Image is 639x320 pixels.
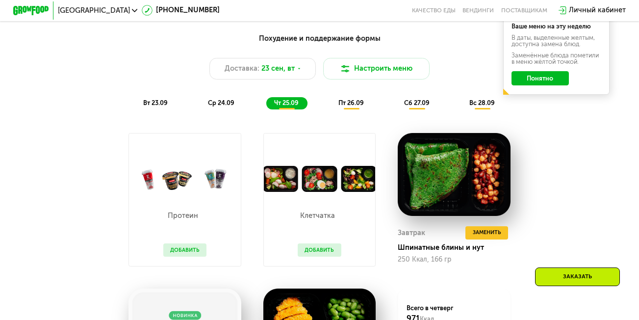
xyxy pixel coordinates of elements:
[398,256,510,264] div: 250 Ккал, 166 гр
[511,71,569,85] button: Понятно
[298,243,341,257] button: Добавить
[465,226,508,240] button: Заменить
[511,24,602,30] div: Ваше меню на эту неделю
[469,99,495,107] span: вс 28.09
[261,63,295,74] span: 23 сен, вт
[412,7,456,14] a: Качество еды
[569,5,626,16] div: Личный кабинет
[142,5,220,16] a: [PHONE_NUMBER]
[398,243,517,252] div: Шпинатные блины и нут
[323,58,430,79] button: Настроить меню
[163,212,203,219] p: Протеин
[274,99,299,107] span: чт 25.09
[163,243,207,257] button: Добавить
[501,7,547,14] div: поставщикам
[462,7,494,14] a: Вендинги
[511,53,602,65] div: Заменённые блюда пометили в меню жёлтой точкой.
[143,99,168,107] span: вт 23.09
[535,267,620,286] div: Заказать
[208,99,234,107] span: ср 24.09
[225,63,259,74] span: Доставка:
[473,228,501,237] span: Заменить
[58,7,130,14] span: [GEOGRAPHIC_DATA]
[404,99,430,107] span: сб 27.09
[338,99,364,107] span: пт 26.09
[57,33,582,44] div: Похудение и поддержание формы
[398,226,425,240] div: Завтрак
[511,35,602,47] div: В даты, выделенные желтым, доступна замена блюд.
[298,212,337,219] p: Клетчатка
